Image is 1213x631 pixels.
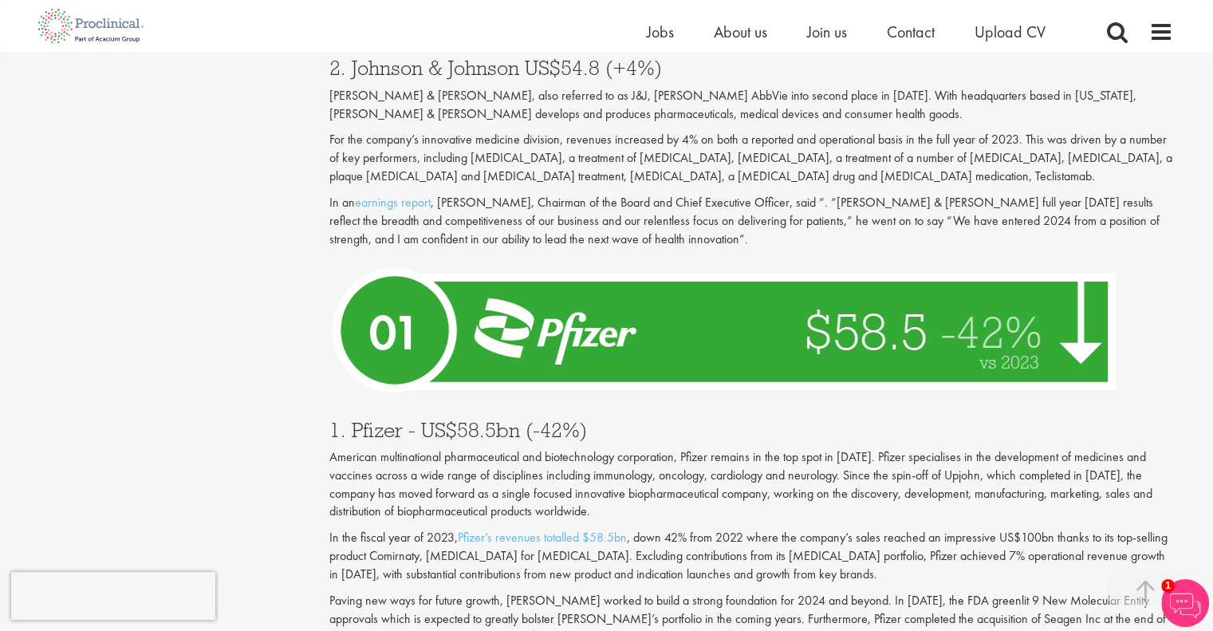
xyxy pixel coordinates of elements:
a: About us [714,22,767,42]
a: Pfizer’s revenues totalled $58.5bn [458,529,627,546]
p: In the fiscal year of 2023, , down 42% from 2022 where the company’s sales reached an impressive ... [329,529,1173,584]
a: Jobs [647,22,674,42]
a: earnings report [355,194,431,211]
iframe: reCAPTCHA [11,572,215,620]
a: Contact [887,22,935,42]
span: 1 [1161,579,1175,593]
h3: 2. Johnson & Johnson US$54.8 (+4%) [329,57,1173,78]
h3: 1. Pfizer - US$58.5bn (-42%) [329,420,1173,440]
img: Chatbot [1161,579,1209,627]
p: [PERSON_NAME] & [PERSON_NAME], also referred to as J&J, [PERSON_NAME] AbbVie into second place in... [329,87,1173,124]
a: Upload CV [975,22,1046,42]
p: For the company’s innovative medicine division, revenues increased by 4% on both a reported and o... [329,131,1173,186]
a: Join us [807,22,847,42]
p: In an , [PERSON_NAME], Chairman of the Board and Chief Executive Officer, said “. “[PERSON_NAME] ... [329,194,1173,249]
p: American multinational pharmaceutical and biotechnology corporation, Pfizer remains in the top sp... [329,448,1173,521]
